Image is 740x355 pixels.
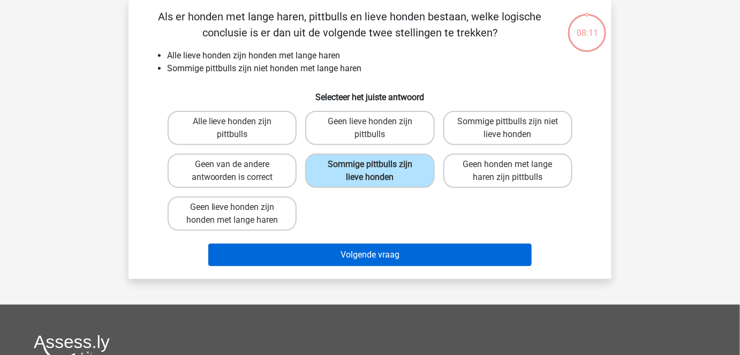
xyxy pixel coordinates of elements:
label: Geen lieve honden zijn pittbulls [305,111,434,145]
label: Geen honden met lange haren zijn pittbulls [443,154,572,188]
label: Geen van de andere antwoorden is correct [168,154,297,188]
p: Als er honden met lange haren, pittbulls en lieve honden bestaan, welke logische conclusie is er ... [146,9,554,41]
label: Geen lieve honden zijn honden met lange haren [168,197,297,231]
li: Alle lieve honden zijn honden met lange haren [167,49,594,62]
h6: Selecteer het juiste antwoord [146,84,594,102]
li: Sommige pittbulls zijn niet honden met lange haren [167,62,594,75]
div: 08:11 [567,13,607,40]
button: Volgende vraag [208,244,532,266]
label: Alle lieve honden zijn pittbulls [168,111,297,145]
label: Sommige pittbulls zijn niet lieve honden [443,111,572,145]
label: Sommige pittbulls zijn lieve honden [305,154,434,188]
